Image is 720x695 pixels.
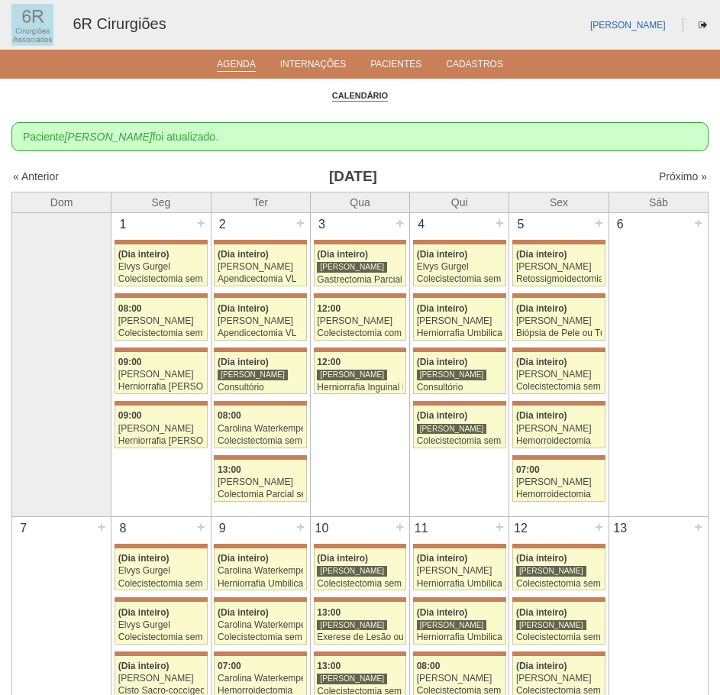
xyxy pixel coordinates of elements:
[179,166,527,188] h3: [DATE]
[115,651,208,656] div: Key: Maria Braido
[115,298,208,340] a: 08:00 [PERSON_NAME] Colecistectomia sem Colangiografia VL
[218,357,269,367] span: (Dia inteiro)
[592,213,605,233] div: +
[214,651,307,656] div: Key: Maria Braido
[512,406,605,448] a: (Dia inteiro) [PERSON_NAME] Hemorroidectomia
[317,579,402,589] div: Colecistectomia sem Colangiografia VL
[446,59,503,74] a: Cadastros
[314,347,407,352] div: Key: Maria Braido
[317,553,368,564] span: (Dia inteiro)
[516,316,602,326] div: [PERSON_NAME]
[118,579,204,589] div: Colecistectomia sem Colangiografia VL
[413,544,506,548] div: Key: Maria Braido
[11,122,709,151] div: Paciente foi atualizado.
[111,213,134,236] div: 1
[218,607,269,618] span: (Dia inteiro)
[317,328,402,338] div: Colecistectomia com Colangiografia VL
[115,352,208,394] a: 09:00 [PERSON_NAME] Herniorrafia [PERSON_NAME]
[218,661,241,671] span: 07:00
[509,517,531,540] div: 12
[317,619,387,631] div: [PERSON_NAME]
[314,651,407,656] div: Key: Maria Braido
[417,262,502,272] div: Elvys Gurgel
[413,244,506,286] a: (Dia inteiro) Elvys Gurgel Colecistectomia sem Colangiografia VL
[590,20,666,31] a: [PERSON_NAME]
[314,602,407,644] a: 13:00 [PERSON_NAME] Exerese de Lesão ou Tumor de Pele
[218,477,303,487] div: [PERSON_NAME]
[332,90,388,102] a: Calendário
[218,674,303,684] div: Carolina Waterkemper
[512,298,605,340] a: (Dia inteiro) [PERSON_NAME] Biópsia de Pele ou Tumor Superficial
[512,293,605,298] div: Key: Maria Braido
[118,370,204,380] div: [PERSON_NAME]
[516,579,602,589] div: Colecistectomia sem Colangiografia VL
[394,213,407,233] div: +
[417,661,441,671] span: 08:00
[314,240,407,244] div: Key: Maria Braido
[214,401,307,406] div: Key: Maria Braido
[118,632,204,642] div: Colecistectomia sem Colangiografia VL
[195,213,208,233] div: +
[512,460,605,502] a: 07:00 [PERSON_NAME] Hemorroidectomia
[516,565,586,577] div: [PERSON_NAME]
[211,192,310,212] th: Ter
[314,298,407,340] a: 12:00 [PERSON_NAME] Colecistectomia com Colangiografia VL
[417,249,468,260] span: (Dia inteiro)
[118,382,204,392] div: Herniorrafia [PERSON_NAME]
[118,674,204,684] div: [PERSON_NAME]
[417,410,468,421] span: (Dia inteiro)
[111,192,211,212] th: Seg
[493,213,506,233] div: +
[115,544,208,548] div: Key: Maria Braido
[417,328,502,338] div: Herniorrafia Umbilical
[317,661,341,671] span: 13:00
[73,15,166,32] a: 6R Cirurgiões
[294,517,307,537] div: +
[516,328,602,338] div: Biópsia de Pele ou Tumor Superficial
[516,619,586,631] div: [PERSON_NAME]
[218,249,269,260] span: (Dia inteiro)
[413,597,506,602] div: Key: Maria Braido
[410,213,432,236] div: 4
[294,213,307,233] div: +
[417,357,468,367] span: (Dia inteiro)
[516,661,567,671] span: (Dia inteiro)
[317,565,387,577] div: [PERSON_NAME]
[317,673,387,684] div: [PERSON_NAME]
[509,192,609,212] th: Sex
[218,303,269,314] span: (Dia inteiro)
[413,347,506,352] div: Key: Maria Braido
[516,607,567,618] span: (Dia inteiro)
[516,382,602,392] div: Colecistectomia sem Colangiografia VL
[692,517,705,537] div: +
[218,620,303,630] div: Carolina Waterkemper
[218,262,303,272] div: [PERSON_NAME]
[512,244,605,286] a: (Dia inteiro) [PERSON_NAME] Retossigmoidectomia Abdominal
[218,579,303,589] div: Herniorrafia Umbilical
[516,357,567,367] span: (Dia inteiro)
[218,316,303,326] div: [PERSON_NAME]
[417,383,502,393] div: Consultório
[417,619,487,631] div: [PERSON_NAME]
[12,517,34,540] div: 7
[118,661,170,671] span: (Dia inteiro)
[311,517,333,540] div: 10
[413,293,506,298] div: Key: Maria Braido
[512,352,605,394] a: (Dia inteiro) [PERSON_NAME] Colecistectomia sem Colangiografia VL
[509,213,531,236] div: 5
[317,632,402,642] div: Exerese de Lesão ou Tumor de Pele
[214,352,307,394] a: (Dia inteiro) [PERSON_NAME] Consultório
[699,21,707,30] i: Sair
[214,240,307,244] div: Key: Maria Braido
[218,436,303,446] div: Colecistectomia sem Colangiografia
[516,477,602,487] div: [PERSON_NAME]
[311,213,333,236] div: 3
[394,517,407,537] div: +
[413,602,506,644] a: (Dia inteiro) [PERSON_NAME] Herniorrafia Umbilical
[413,651,506,656] div: Key: Maria Braido
[410,517,432,540] div: 11
[111,517,134,540] div: 8
[118,424,204,434] div: [PERSON_NAME]
[115,293,208,298] div: Key: Maria Braido
[118,357,142,367] span: 09:00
